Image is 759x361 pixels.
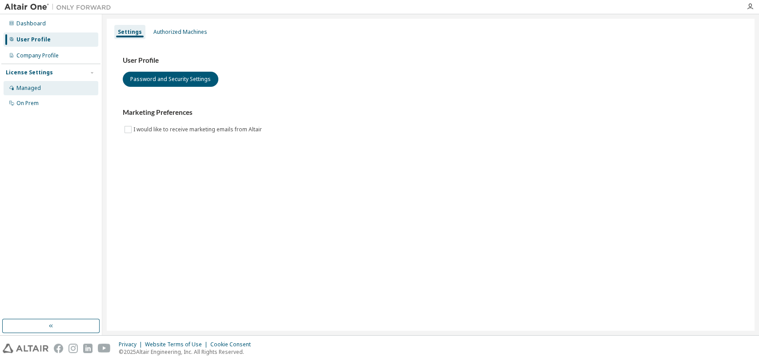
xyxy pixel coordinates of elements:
[54,344,63,353] img: facebook.svg
[153,28,207,36] div: Authorized Machines
[123,72,218,87] button: Password and Security Settings
[16,20,46,27] div: Dashboard
[4,3,116,12] img: Altair One
[3,344,48,353] img: altair_logo.svg
[16,100,39,107] div: On Prem
[210,341,256,348] div: Cookie Consent
[119,348,256,356] p: © 2025 Altair Engineering, Inc. All Rights Reserved.
[119,341,145,348] div: Privacy
[16,36,51,43] div: User Profile
[98,344,111,353] img: youtube.svg
[83,344,92,353] img: linkedin.svg
[145,341,210,348] div: Website Terms of Use
[118,28,142,36] div: Settings
[133,124,264,135] label: I would like to receive marketing emails from Altair
[16,52,59,59] div: Company Profile
[123,56,739,65] h3: User Profile
[123,108,739,117] h3: Marketing Preferences
[16,85,41,92] div: Managed
[6,69,53,76] div: License Settings
[68,344,78,353] img: instagram.svg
